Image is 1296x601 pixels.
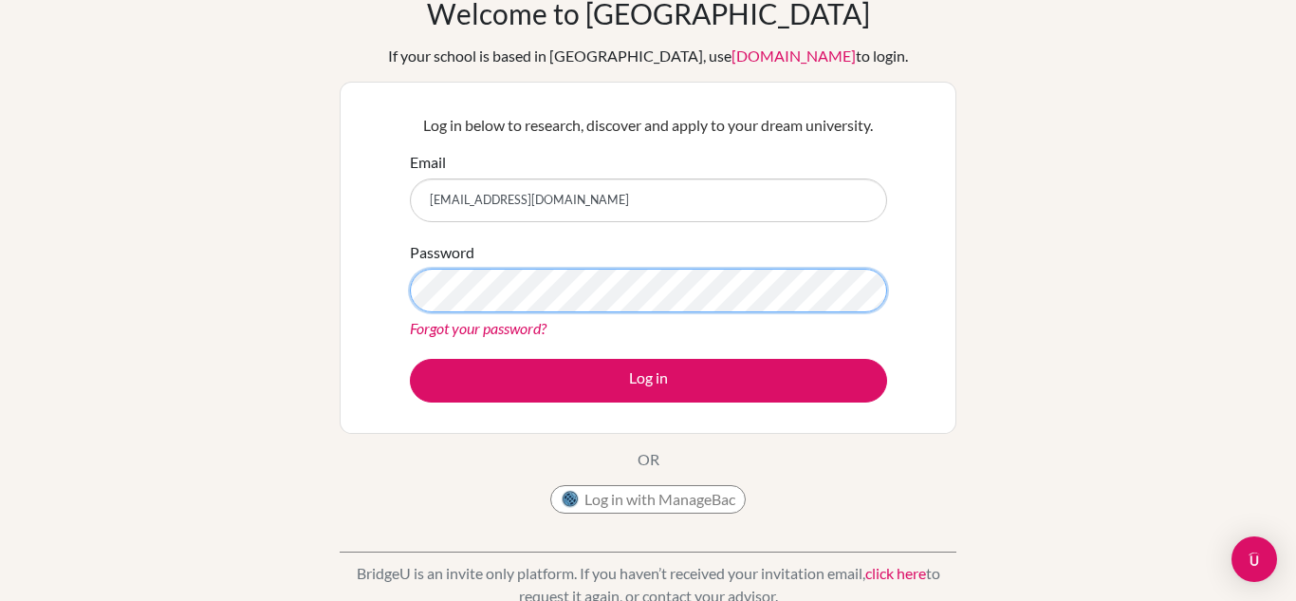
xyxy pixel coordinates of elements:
a: [DOMAIN_NAME] [731,47,856,65]
label: Email [410,151,446,174]
a: click here [865,564,926,582]
label: Password [410,241,474,264]
p: OR [638,448,659,471]
button: Log in [410,359,887,403]
a: Forgot your password? [410,319,546,337]
div: Open Intercom Messenger [1231,536,1277,582]
div: If your school is based in [GEOGRAPHIC_DATA], use to login. [388,45,908,67]
button: Log in with ManageBac [550,485,746,514]
p: Log in below to research, discover and apply to your dream university. [410,114,887,137]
